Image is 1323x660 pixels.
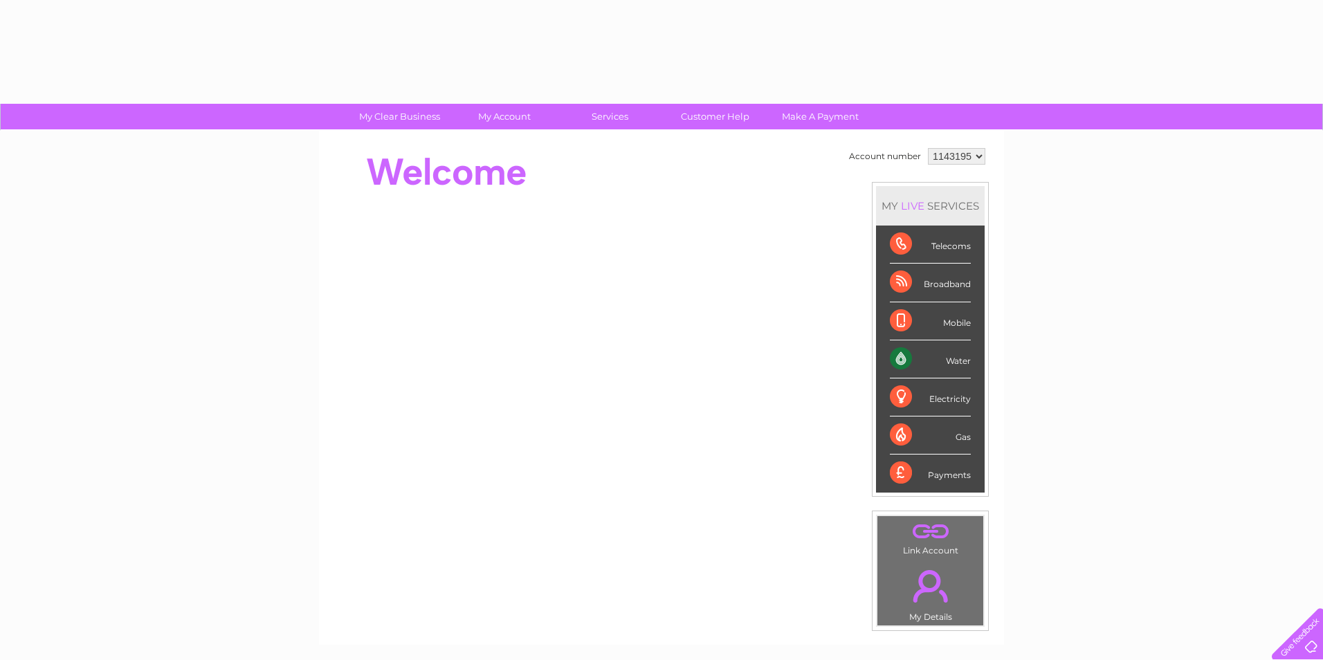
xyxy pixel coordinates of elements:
a: My Clear Business [343,104,457,129]
div: Electricity [890,378,971,416]
a: . [881,520,980,544]
div: Water [890,340,971,378]
div: Payments [890,455,971,492]
td: My Details [877,558,984,626]
td: Account number [846,145,924,168]
div: Telecoms [890,226,971,264]
td: Link Account [877,515,984,559]
a: . [881,562,980,610]
a: Make A Payment [763,104,877,129]
div: Gas [890,416,971,455]
div: LIVE [898,199,927,212]
div: MY SERVICES [876,186,985,226]
a: Services [553,104,667,129]
div: Mobile [890,302,971,340]
a: Customer Help [658,104,772,129]
div: Broadband [890,264,971,302]
a: My Account [448,104,562,129]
